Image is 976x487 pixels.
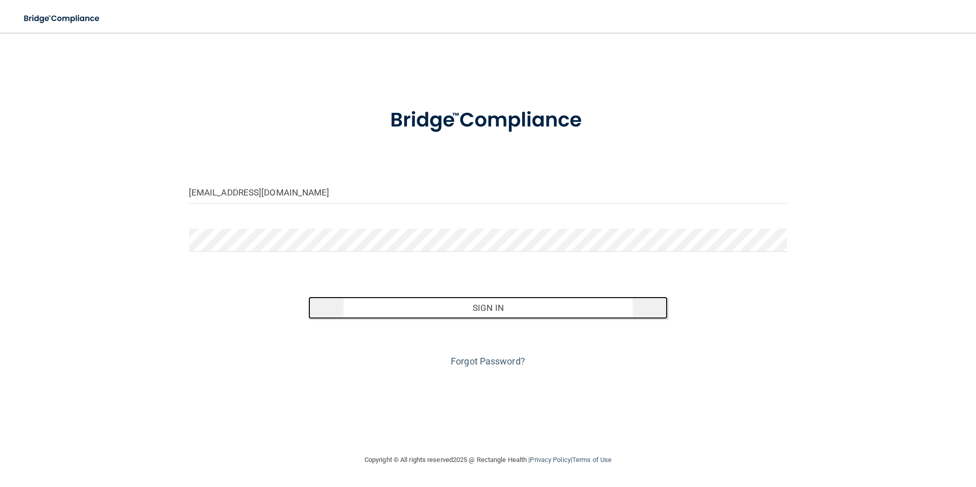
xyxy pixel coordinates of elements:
a: Forgot Password? [451,356,525,367]
input: Email [189,181,788,204]
img: bridge_compliance_login_screen.278c3ca4.svg [15,8,109,29]
a: Terms of Use [572,456,612,464]
a: Privacy Policy [530,456,570,464]
img: bridge_compliance_login_screen.278c3ca4.svg [369,94,607,147]
button: Sign In [308,297,668,319]
div: Copyright © All rights reserved 2025 @ Rectangle Health | | [302,444,674,476]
